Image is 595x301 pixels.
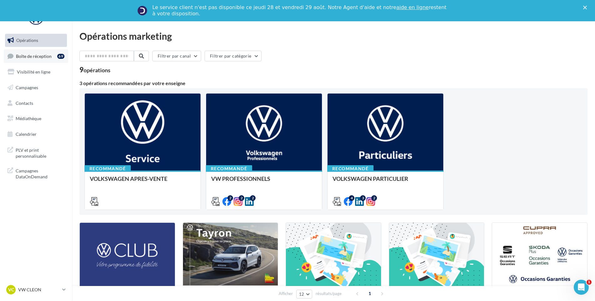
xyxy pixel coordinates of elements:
a: Médiathèque [4,112,68,125]
div: 9 [79,66,110,73]
img: Profile image for Service-Client [137,6,147,16]
a: Calendrier [4,128,68,141]
div: 2 [239,195,244,201]
div: 2 [371,195,377,201]
a: VC VW CLEON [5,284,67,296]
div: 2 [250,195,256,201]
span: PLV et print personnalisable [16,146,64,159]
div: Recommandé [84,165,131,172]
a: Campagnes DataOnDemand [4,164,68,182]
iframe: Intercom live chat [574,280,589,295]
span: Visibilité en ligne [17,69,50,74]
span: VC [8,287,14,293]
div: 69 [57,54,64,59]
span: Boîte de réception [16,53,52,59]
span: Médiathèque [16,116,41,121]
button: Filtrer par canal [152,51,201,61]
div: 3 [360,195,366,201]
span: Opérations [16,38,38,43]
div: 2 [227,195,233,201]
a: Opérations [4,34,68,47]
div: Recommandé [206,165,252,172]
span: Afficher [279,291,293,297]
p: VW CLEON [18,287,60,293]
a: Visibilité en ligne [4,65,68,79]
div: opérations [84,67,110,73]
span: Campagnes DataOnDemand [16,166,64,180]
a: Boîte de réception69 [4,49,68,63]
span: Contacts [16,100,33,105]
span: VOLKSWAGEN PARTICULIER [333,175,408,182]
button: Filtrer par catégorie [205,51,262,61]
span: résultats/page [316,291,342,297]
div: Fermer [583,6,589,9]
span: VOLKSWAGEN APRES-VENTE [90,175,167,182]
div: Recommandé [327,165,374,172]
div: 3 opérations recommandées par votre enseigne [79,81,587,86]
a: Contacts [4,97,68,110]
a: aide en ligne [396,4,429,10]
span: VW PROFESSIONNELS [211,175,270,182]
div: Opérations marketing [79,31,587,41]
span: 1 [587,280,592,285]
span: 12 [299,292,304,297]
a: PLV et print personnalisable [4,143,68,162]
span: Calendrier [16,131,37,137]
span: Campagnes [16,85,38,90]
div: Le service client n'est pas disponible ce jeudi 28 et vendredi 29 août. Notre Agent d'aide et not... [152,4,448,17]
span: 1 [365,288,375,298]
a: Campagnes [4,81,68,94]
button: 12 [296,290,312,298]
div: 4 [349,195,354,201]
